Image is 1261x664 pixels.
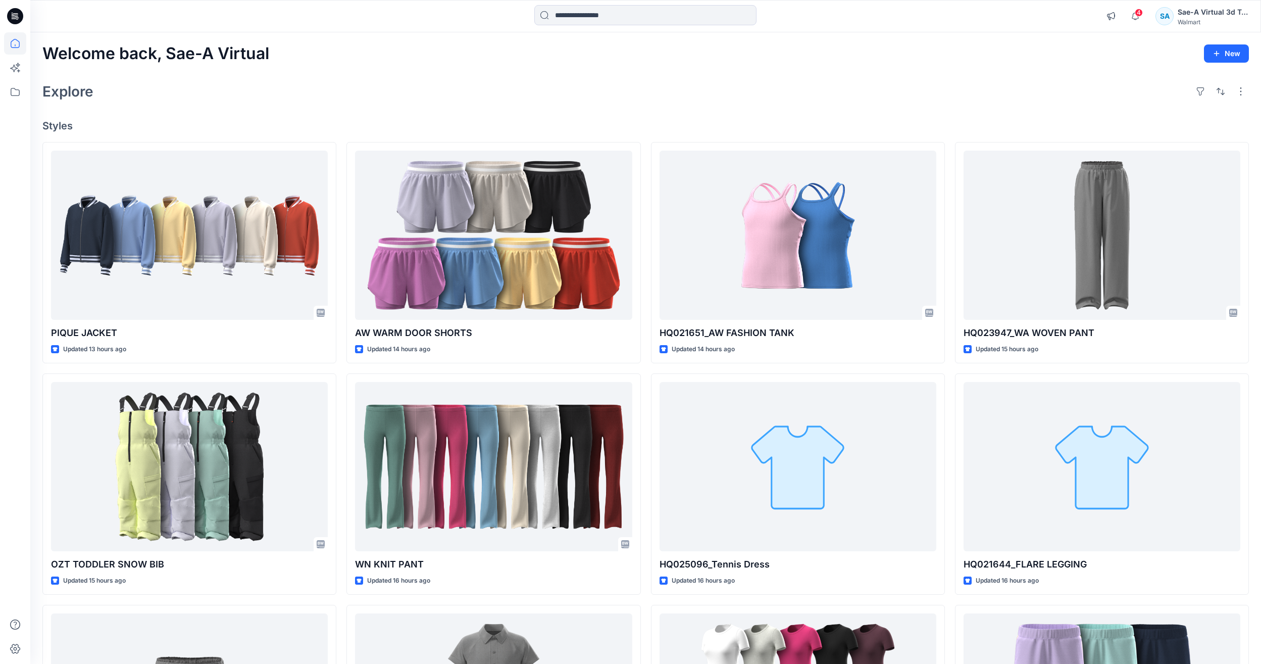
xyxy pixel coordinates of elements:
[367,344,430,355] p: Updated 14 hours ago
[660,326,936,340] p: HQ021651_AW FASHION TANK
[355,151,632,320] a: AW WARM DOOR SHORTS
[1178,6,1248,18] div: Sae-A Virtual 3d Team
[63,344,126,355] p: Updated 13 hours ago
[660,557,936,572] p: HQ025096_Tennis Dress
[42,83,93,100] h2: Explore
[964,382,1240,551] a: HQ021644_FLARE LEGGING
[964,557,1240,572] p: HQ021644_FLARE LEGGING
[51,382,328,551] a: OZT TODDLER SNOW BIB
[42,120,1249,132] h4: Styles
[1135,9,1143,17] span: 4
[51,326,328,340] p: PIQUE JACKET
[1155,7,1174,25] div: SA
[367,576,430,586] p: Updated 16 hours ago
[42,44,269,63] h2: Welcome back, Sae-A Virtual
[355,557,632,572] p: WN KNIT PANT
[672,576,735,586] p: Updated 16 hours ago
[660,151,936,320] a: HQ021651_AW FASHION TANK
[355,382,632,551] a: WN KNIT PANT
[964,151,1240,320] a: HQ023947_WA WOVEN PANT
[1178,18,1248,26] div: Walmart
[964,326,1240,340] p: HQ023947_WA WOVEN PANT
[672,344,735,355] p: Updated 14 hours ago
[51,557,328,572] p: OZT TODDLER SNOW BIB
[1204,44,1249,63] button: New
[660,382,936,551] a: HQ025096_Tennis Dress
[51,151,328,320] a: PIQUE JACKET
[976,344,1038,355] p: Updated 15 hours ago
[976,576,1039,586] p: Updated 16 hours ago
[355,326,632,340] p: AW WARM DOOR SHORTS
[63,576,126,586] p: Updated 15 hours ago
